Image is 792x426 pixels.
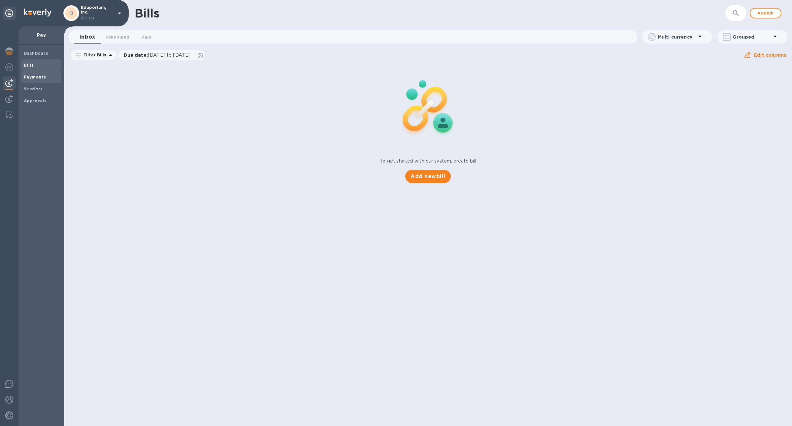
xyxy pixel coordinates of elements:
[24,75,46,79] b: Payments
[754,52,786,58] u: Edit columns
[106,34,129,41] span: Scheduled
[24,86,43,91] b: Vendors
[24,32,59,38] p: Pay
[81,15,114,21] p: Admin
[24,63,34,68] b: Bills
[405,170,450,183] button: Add newbill
[148,52,190,58] span: [DATE] to [DATE]
[658,34,696,40] p: Multi currency
[411,172,445,180] span: Add new bill
[750,8,781,18] button: Addbill
[135,6,159,20] h1: Bills
[124,52,194,58] p: Due date :
[756,9,775,17] span: Add bill
[81,52,107,58] p: Filter Bills
[80,32,95,42] span: Inbox
[24,98,47,103] b: Approvals
[118,50,205,60] div: Due date:[DATE] to [DATE]
[380,158,476,165] p: To get started with our system, create bill
[24,9,51,16] img: Logo
[733,34,771,40] p: Grouped
[69,11,74,15] b: EI
[3,7,16,20] div: Unpin categories
[142,34,151,41] span: Paid
[5,63,13,71] img: Foreign exchange
[24,51,49,56] b: Dashboard
[81,5,114,21] p: Eduporium, Inc.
